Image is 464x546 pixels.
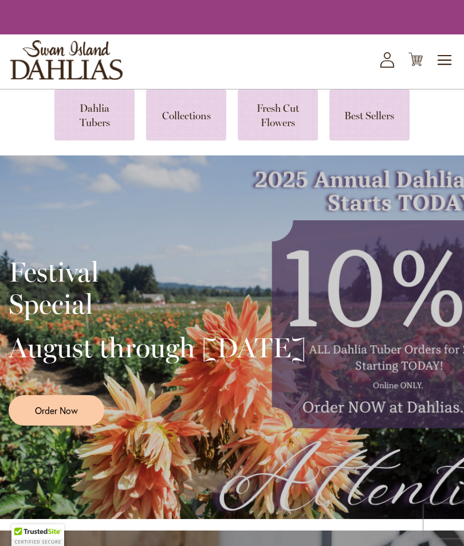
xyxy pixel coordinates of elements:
[11,524,64,546] div: TrustedSite Certified
[35,404,78,417] span: Order Now
[10,40,123,80] a: store logo
[9,256,306,320] h2: Festival Special
[9,395,104,426] a: Order Now
[9,331,306,364] h2: August through [DATE]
